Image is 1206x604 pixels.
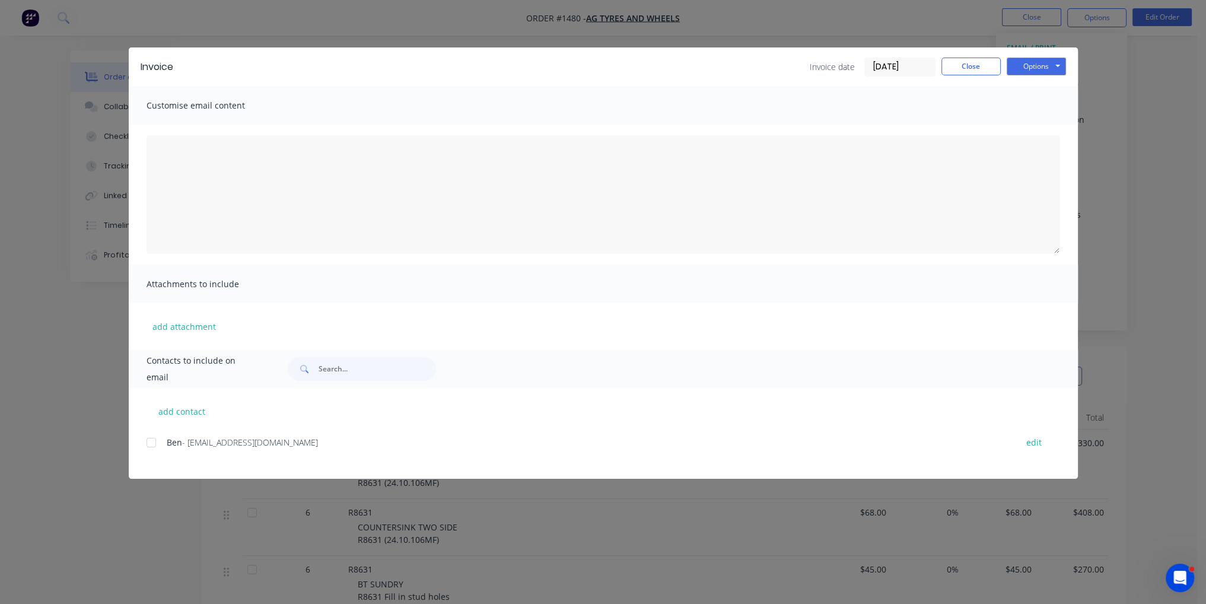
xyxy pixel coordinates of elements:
span: Invoice date [810,61,855,73]
button: edit [1019,434,1049,450]
span: Contacts to include on email [147,352,259,386]
input: Search... [319,357,436,381]
span: - [EMAIL_ADDRESS][DOMAIN_NAME] [182,437,318,448]
span: Attachments to include [147,276,277,293]
button: Options [1007,58,1066,75]
button: add contact [147,402,218,420]
span: Ben [167,437,182,448]
button: add attachment [147,317,222,335]
span: Customise email content [147,97,277,114]
button: Close [941,58,1001,75]
iframe: Intercom live chat [1166,564,1194,592]
div: Invoice [141,60,173,74]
